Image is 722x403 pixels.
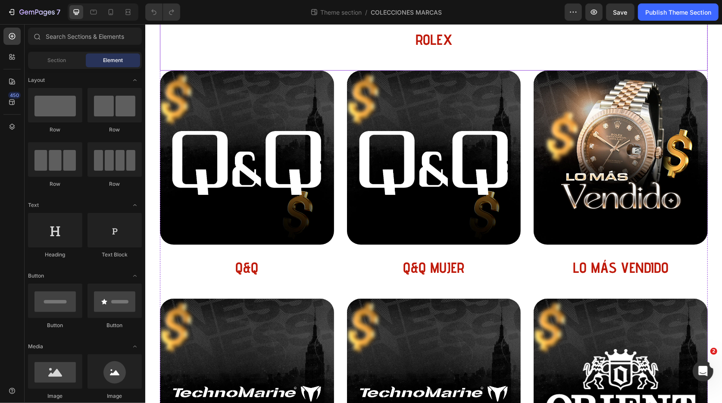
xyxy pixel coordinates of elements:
[388,47,563,221] a: Image Title
[638,3,719,21] button: Publish Theme Section
[645,8,711,17] div: Publish Theme Section
[28,272,44,280] span: Button
[371,8,442,17] span: COLECCIONES MARCAS
[88,322,142,329] div: Button
[88,180,142,188] div: Row
[28,251,82,259] div: Heading
[128,340,142,353] span: Toggle open
[613,9,628,16] span: Save
[606,3,634,21] button: Save
[28,126,82,134] div: Row
[88,251,142,259] div: Text Block
[693,361,713,381] iframe: Intercom live chat
[128,73,142,87] span: Toggle open
[128,269,142,283] span: Toggle open
[28,76,45,84] span: Layout
[88,392,142,400] div: Image
[103,56,123,64] span: Element
[128,198,142,212] span: Toggle open
[388,47,563,221] img: Alt Image
[56,7,60,17] p: 7
[28,201,39,209] span: Text
[710,348,717,355] span: 2
[28,343,43,350] span: Media
[208,233,369,254] h3: Q&Q MUJER
[8,92,21,99] div: 450
[48,56,66,64] span: Section
[145,3,180,21] div: Undo/Redo
[3,3,64,21] button: 7
[28,322,82,329] div: Button
[365,8,367,17] span: /
[88,126,142,134] div: Row
[28,392,82,400] div: Image
[28,28,142,45] input: Search Sections & Elements
[395,233,556,254] h3: LO MÁS VENDIDO
[319,8,363,17] span: Theme section
[202,47,376,221] img: Alt Image
[202,47,376,221] a: Image Title
[28,180,82,188] div: Row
